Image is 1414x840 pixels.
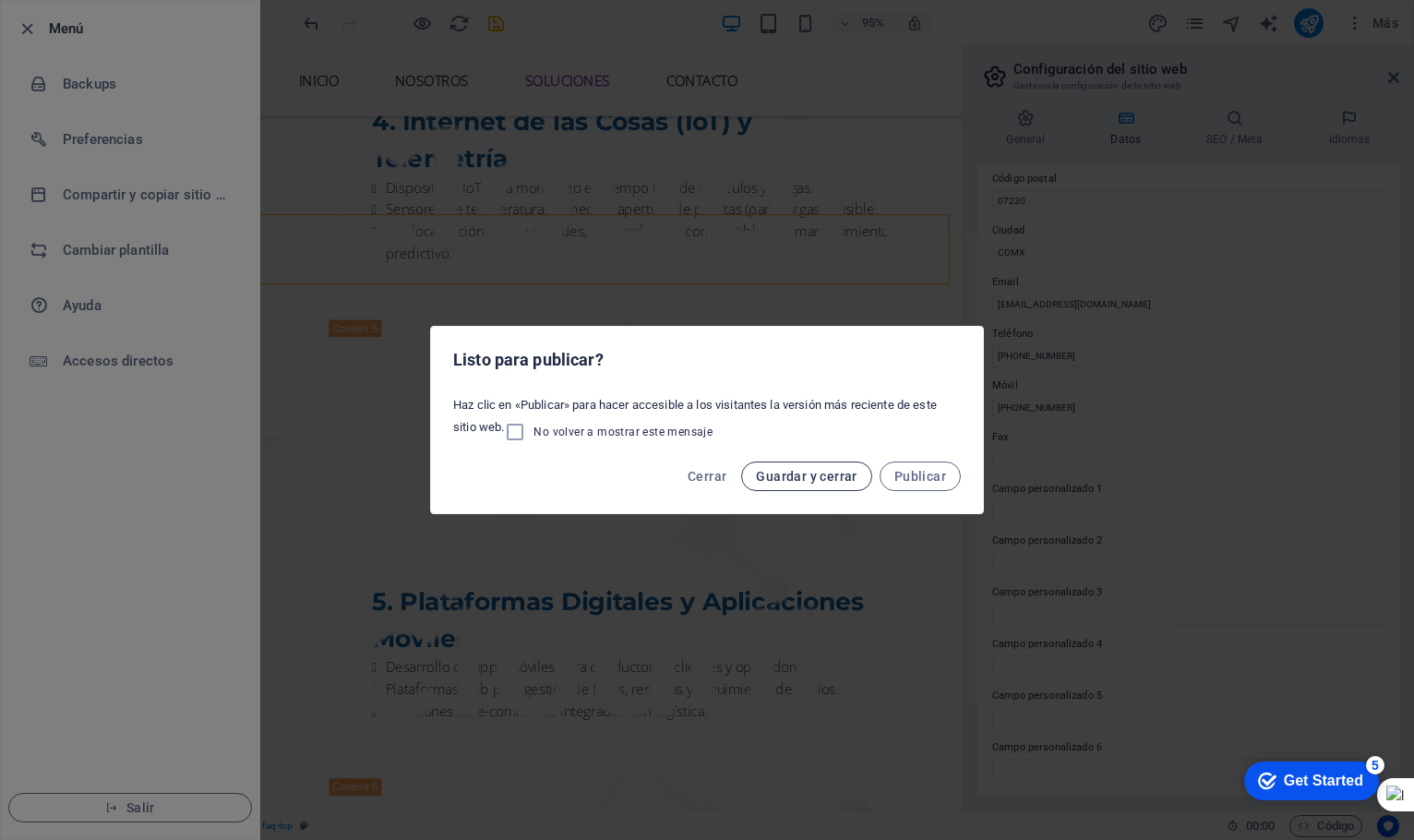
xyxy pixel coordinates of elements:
[741,462,871,491] button: Guardar y cerrar
[32,288,240,410] a: Trigger 5
[756,469,857,484] span: Guardar y cerrar
[431,390,983,450] div: Haz clic en «Publicar» para hacer accesible a los visitantes la versión más reciente de este siti...
[533,425,713,439] span: No volver a mostrar este mensaje
[137,4,155,22] div: 5
[894,469,946,484] span: Publicar
[880,462,961,491] button: Publicar
[680,462,734,491] button: Cerrar
[688,469,726,484] span: Cerrar
[453,349,961,371] h2: Listo para publicar?
[54,20,134,37] div: Get Started
[15,9,150,48] div: Get Started 5 items remaining, 0% complete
